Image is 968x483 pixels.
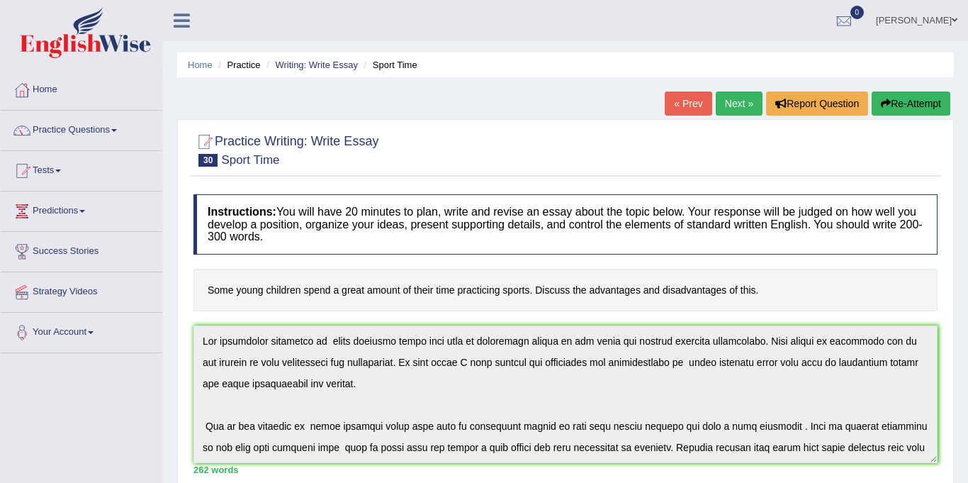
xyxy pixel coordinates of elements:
[1,272,162,308] a: Strategy Videos
[850,6,865,19] span: 0
[716,91,762,116] a: Next »
[1,70,162,106] a: Home
[193,269,938,312] h4: Some young children spend a great amount of their time practicing sports. Discuss the advantages ...
[188,60,213,70] a: Home
[872,91,950,116] button: Re-Attempt
[208,206,276,218] b: Instructions:
[198,154,218,167] span: 30
[215,58,260,72] li: Practice
[193,131,378,167] h2: Practice Writing: Write Essay
[193,194,938,255] h4: You will have 20 minutes to plan, write and revise an essay about the topic below. Your response ...
[1,191,162,227] a: Predictions
[1,111,162,146] a: Practice Questions
[221,153,279,167] small: Sport Time
[1,313,162,348] a: Your Account
[193,463,938,477] div: 262 words
[1,151,162,187] a: Tests
[361,58,417,72] li: Sport Time
[275,60,358,70] a: Writing: Write Essay
[665,91,711,116] a: « Prev
[1,232,162,267] a: Success Stories
[766,91,868,116] button: Report Question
